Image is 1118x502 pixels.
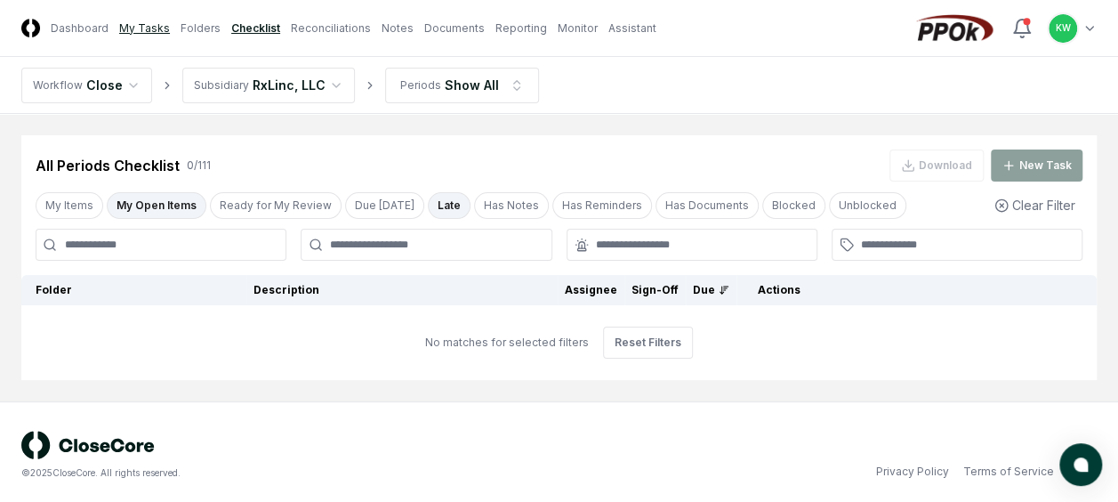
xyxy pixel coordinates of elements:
[608,20,656,36] a: Assistant
[345,192,424,219] button: Due Today
[246,275,558,305] th: Description
[552,192,652,219] button: Has Reminders
[21,68,539,103] nav: breadcrumb
[194,77,249,93] div: Subsidiary
[21,19,40,37] img: Logo
[558,275,624,305] th: Assignee
[385,68,539,103] button: PeriodsShow All
[119,20,170,36] a: My Tasks
[987,189,1082,222] button: Clear Filter
[656,192,759,219] button: Has Documents
[428,192,471,219] button: Late
[693,282,729,298] div: Due
[744,282,1082,298] div: Actions
[445,76,499,94] div: Show All
[400,77,441,93] div: Periods
[36,155,180,176] div: All Periods Checklist
[382,20,414,36] a: Notes
[829,192,906,219] button: Unblocked
[51,20,109,36] a: Dashboard
[425,335,589,351] div: No matches for selected filters
[912,14,997,43] img: PPOk logo
[231,20,280,36] a: Checklist
[963,464,1054,480] a: Terms of Service
[876,464,949,480] a: Privacy Policy
[1059,443,1102,486] button: atlas-launcher
[474,192,549,219] button: Has Notes
[36,192,103,219] button: My Items
[603,327,693,359] button: Reset Filters
[1056,21,1071,35] span: KW
[495,20,547,36] a: Reporting
[21,431,155,459] img: logo
[762,192,825,219] button: Blocked
[291,20,371,36] a: Reconciliations
[424,20,485,36] a: Documents
[181,20,221,36] a: Folders
[624,275,686,305] th: Sign-Off
[187,158,211,174] div: 0 / 111
[1047,12,1079,45] button: KW
[558,20,598,36] a: Monitor
[107,192,206,219] button: My Open Items
[33,77,83,93] div: Workflow
[21,466,559,480] div: © 2025 CloseCore. All rights reserved.
[21,275,246,305] th: Folder
[210,192,342,219] button: Ready for My Review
